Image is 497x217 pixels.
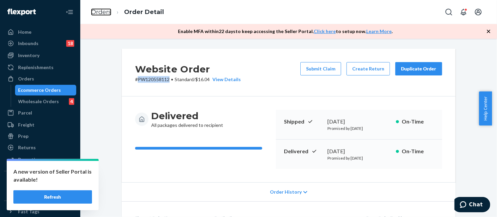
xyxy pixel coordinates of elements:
div: Returns [18,144,36,151]
h2: Website Order [135,62,241,76]
button: Create Return [346,62,390,75]
p: # PW120558112 / $16.04 [135,76,241,83]
div: Inventory [18,52,39,59]
a: Order Detail [124,8,164,16]
button: Open Search Box [442,5,456,19]
a: Add Integration [4,190,76,198]
div: Reporting [18,156,40,163]
button: Integrations [4,177,76,187]
div: Orders [18,75,34,82]
a: Orders [91,8,111,16]
button: View Details [210,76,241,83]
div: Replenishments [18,64,54,71]
p: Delivered [284,148,322,155]
div: Fast Tags [18,208,39,215]
div: Prep [18,133,28,140]
a: Inbounds18 [4,38,76,49]
a: Wholesale Orders4 [15,96,77,107]
p: Promised by [DATE] [327,126,391,131]
div: Wholesale Orders [18,98,59,105]
p: On-Time [402,118,434,126]
div: 4 [69,98,74,105]
a: Freight [4,120,76,130]
p: A new version of Seller Portal is available! [13,168,92,184]
a: Reporting [4,154,76,165]
span: Standard [175,76,194,82]
button: Fast Tags [4,206,76,217]
button: Refresh [13,190,92,204]
button: Help Center [479,91,492,126]
iframe: Opens a widget where you can chat to one of our agents [455,197,490,214]
a: Orders [4,73,76,84]
a: Returns [4,142,76,153]
a: Learn More [366,28,392,34]
button: Open account menu [472,5,485,19]
img: Flexport logo [7,9,36,15]
a: Home [4,27,76,37]
span: Order History [270,189,302,195]
button: Submit Claim [300,62,341,75]
div: Ecommerce Orders [18,87,61,93]
div: Home [18,29,31,35]
button: Open notifications [457,5,470,19]
p: Promised by [DATE] [327,155,391,161]
p: Shipped [284,118,322,126]
div: Inbounds [18,40,38,47]
div: Parcel [18,110,32,116]
a: Parcel [4,107,76,118]
span: • [171,76,173,82]
a: Prep [4,131,76,142]
div: [DATE] [327,148,391,155]
a: Ecommerce Orders [15,85,77,95]
a: Click here [314,28,336,34]
button: Duplicate Order [395,62,442,75]
a: Inventory [4,50,76,61]
ol: breadcrumbs [86,2,169,22]
a: Replenishments [4,62,76,73]
div: All packages delivered to recipient [151,110,223,129]
p: Enable MFA within 22 days to keep accessing the Seller Portal. to setup now. . [178,28,393,35]
div: Duplicate Order [401,65,436,72]
button: Close Navigation [63,5,76,19]
div: [DATE] [327,118,391,126]
div: Freight [18,122,34,128]
h3: Delivered [151,110,223,122]
div: 18 [66,40,74,47]
p: On-Time [402,148,434,155]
